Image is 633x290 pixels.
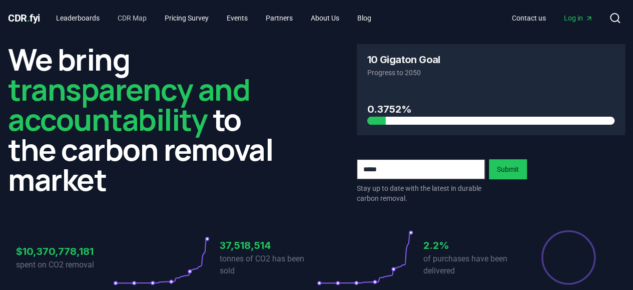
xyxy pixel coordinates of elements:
span: Log in [564,13,593,23]
span: transparency and accountability [8,69,250,140]
h2: We bring to the carbon removal market [8,44,277,194]
a: Partners [258,9,301,27]
h3: 2.2% [423,238,520,253]
p: Stay up to date with the latest in durable carbon removal. [357,183,485,203]
span: CDR fyi [8,12,40,24]
a: Events [219,9,256,27]
p: tonnes of CO2 has been sold [220,253,317,277]
a: Pricing Survey [157,9,217,27]
h3: 0.3752% [367,102,615,117]
h3: 10 Gigaton Goal [367,55,440,65]
button: Submit [489,159,527,179]
a: About Us [303,9,347,27]
a: CDR.fyi [8,11,40,25]
h3: 37,518,514 [220,238,317,253]
span: . [27,12,30,24]
a: Contact us [504,9,554,27]
div: Percentage of sales delivered [540,229,596,285]
a: Blog [349,9,379,27]
h3: $10,370,778,181 [16,244,113,259]
a: CDR Map [110,9,155,27]
a: Log in [556,9,601,27]
p: Progress to 2050 [367,68,615,78]
a: Leaderboards [48,9,108,27]
p: spent on CO2 removal [16,259,113,271]
p: of purchases have been delivered [423,253,520,277]
nav: Main [48,9,379,27]
nav: Main [504,9,601,27]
